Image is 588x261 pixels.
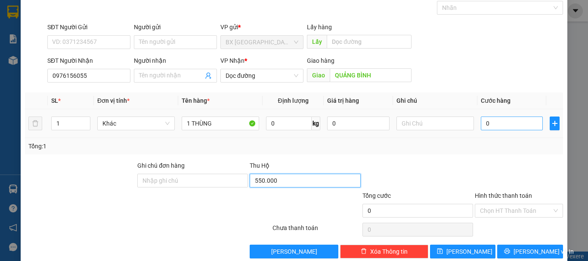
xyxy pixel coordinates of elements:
[47,56,130,65] div: SĐT Người Nhận
[361,248,367,255] span: delete
[31,30,120,46] span: 0941 78 2525
[102,117,170,130] span: Khác
[278,97,308,104] span: Định lượng
[312,117,320,130] span: kg
[307,68,330,82] span: Giao
[550,120,559,127] span: plus
[307,24,332,31] span: Lấy hàng
[250,245,338,258] button: [PERSON_NAME]
[437,248,443,255] span: save
[16,49,96,58] span: BX [GEOGRAPHIC_DATA] -
[340,245,428,258] button: deleteXóa Thông tin
[446,247,492,256] span: [PERSON_NAME]
[3,60,102,77] span: VP [GEOGRAPHIC_DATA] -
[3,6,29,45] img: logo
[307,57,334,64] span: Giao hàng
[47,22,130,32] div: SĐT Người Gửi
[430,245,496,258] button: save[PERSON_NAME]
[51,97,58,104] span: SL
[31,30,120,46] span: BX Quảng Ngãi ĐT:
[226,36,298,49] span: BX Quảng Ngãi
[307,35,327,49] span: Lấy
[475,192,532,199] label: Hình thức thanh toán
[134,56,217,65] div: Người nhận
[271,247,317,256] span: [PERSON_NAME]
[393,92,477,109] th: Ghi chú
[226,69,298,82] span: Dọc đường
[250,162,269,169] span: Thu Hộ
[272,223,362,238] div: Chưa thanh toán
[137,162,185,169] label: Ghi chú đơn hàng
[497,245,563,258] button: printer[PERSON_NAME] và In
[370,247,408,256] span: Xóa Thông tin
[137,174,248,187] input: Ghi chú đơn hàng
[481,97,511,104] span: Cước hàng
[97,97,130,104] span: Đơn vị tính
[3,60,102,77] span: Nhận:
[550,117,560,130] button: plus
[182,97,210,104] span: Tên hàng
[514,247,574,256] span: [PERSON_NAME] và In
[220,22,303,32] div: VP gửi
[205,72,212,79] span: user-add
[3,49,16,58] span: Gửi:
[134,22,217,32] div: Người gửi
[327,117,389,130] input: 0
[31,5,117,29] strong: CÔNG TY CP BÌNH TÂM
[327,35,412,49] input: Dọc đường
[327,97,359,104] span: Giá trị hàng
[362,192,391,199] span: Tổng cước
[28,141,228,151] div: Tổng: 1
[182,117,259,130] input: VD: Bàn, Ghế
[220,57,244,64] span: VP Nhận
[330,68,412,82] input: Dọc đường
[396,117,474,130] input: Ghi Chú
[28,117,42,130] button: delete
[504,248,510,255] span: printer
